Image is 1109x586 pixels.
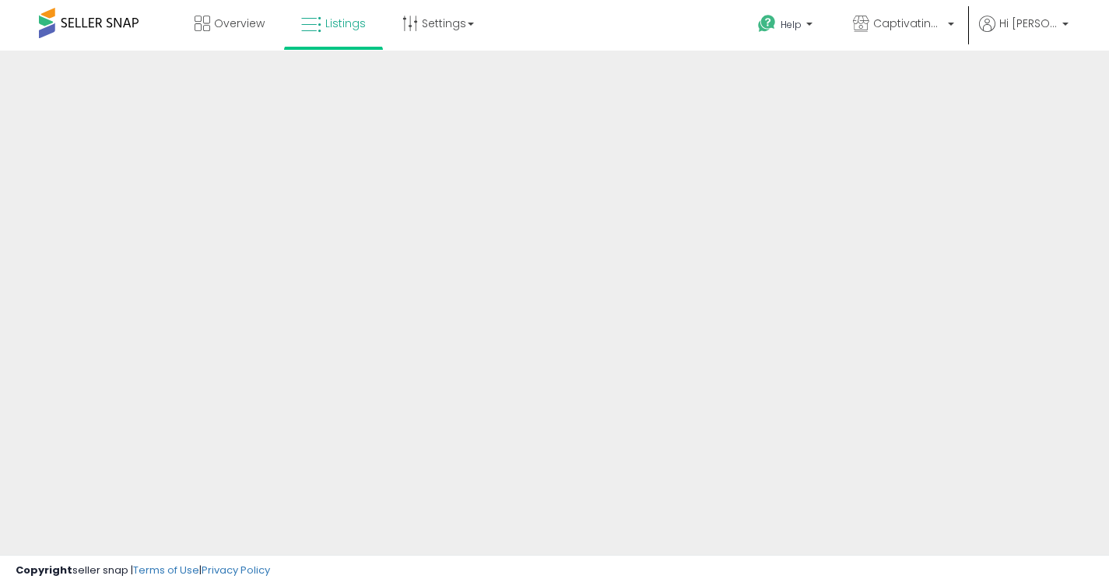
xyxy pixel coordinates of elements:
span: Hi [PERSON_NAME] [999,16,1058,31]
a: Hi [PERSON_NAME] [979,16,1069,51]
strong: Copyright [16,563,72,577]
a: Terms of Use [133,563,199,577]
span: Captivating Bargains [873,16,943,31]
a: Privacy Policy [202,563,270,577]
span: Help [781,18,802,31]
div: seller snap | | [16,563,270,578]
span: Listings [325,16,366,31]
i: Get Help [757,14,777,33]
span: Overview [214,16,265,31]
a: Help [746,2,828,51]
